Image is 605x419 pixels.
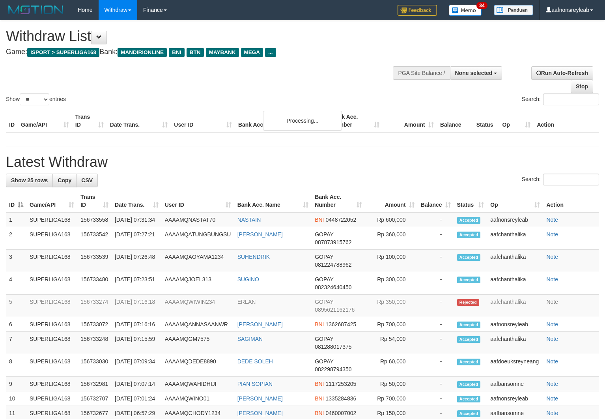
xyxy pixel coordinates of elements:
[26,391,77,406] td: SUPERLIGA168
[112,295,162,317] td: [DATE] 07:16:18
[325,217,356,223] span: Copy 0448722052 to clipboard
[315,262,351,268] span: Copy 081224788962 to clipboard
[531,66,593,80] a: Run Auto-Refresh
[72,110,107,132] th: Trans ID
[437,110,473,132] th: Balance
[571,80,593,93] a: Stop
[457,381,481,388] span: Accepted
[112,212,162,227] td: [DATE] 07:31:34
[418,295,454,317] td: -
[398,5,437,16] img: Feedback.jpg
[77,212,112,227] td: 156733558
[263,111,342,131] div: Processing...
[6,317,26,332] td: 6
[315,254,333,260] span: GOPAY
[6,250,26,272] td: 3
[383,110,437,132] th: Amount
[169,48,184,57] span: BNI
[237,217,261,223] a: NASTAIN
[235,110,328,132] th: Bank Acc. Name
[234,190,312,212] th: Bank Acc. Name: activate to sort column ascending
[26,272,77,295] td: SUPERLIGA168
[315,284,351,290] span: Copy 082324640450 to clipboard
[112,272,162,295] td: [DATE] 07:23:51
[77,332,112,354] td: 156733248
[315,231,333,238] span: GOPAY
[315,395,324,402] span: BNI
[77,391,112,406] td: 156732707
[418,377,454,391] td: -
[487,250,543,272] td: aafchanthalika
[487,317,543,332] td: aafnonsreyleab
[6,190,26,212] th: ID: activate to sort column descending
[522,94,599,105] label: Search:
[237,231,283,238] a: [PERSON_NAME]
[162,272,234,295] td: AAAAMQJOEL313
[52,174,77,187] a: Copy
[494,5,533,15] img: panduan.png
[112,377,162,391] td: [DATE] 07:07:14
[546,231,558,238] a: Note
[457,232,481,238] span: Accepted
[6,212,26,227] td: 1
[546,299,558,305] a: Note
[315,299,333,305] span: GOPAY
[328,110,383,132] th: Bank Acc. Number
[6,295,26,317] td: 5
[265,48,276,57] span: ...
[26,332,77,354] td: SUPERLIGA168
[26,212,77,227] td: SUPERLIGA168
[187,48,204,57] span: BTN
[487,272,543,295] td: aafchanthalika
[365,250,418,272] td: Rp 100,000
[237,254,270,260] a: SUHENDRIK
[26,317,77,332] td: SUPERLIGA168
[237,336,263,342] a: SAGIMAN
[418,190,454,212] th: Balance: activate to sort column ascending
[112,317,162,332] td: [DATE] 07:16:16
[77,354,112,377] td: 156733030
[312,190,365,212] th: Bank Acc. Number: activate to sort column ascending
[325,410,356,416] span: Copy 0460007002 to clipboard
[487,212,543,227] td: aafnonsreyleab
[418,250,454,272] td: -
[457,322,481,328] span: Accepted
[6,391,26,406] td: 10
[6,174,53,187] a: Show 25 rows
[6,227,26,250] td: 2
[77,272,112,295] td: 156733480
[365,190,418,212] th: Amount: activate to sort column ascending
[241,48,263,57] span: MEGA
[457,299,479,306] span: Rejected
[546,410,558,416] a: Note
[325,395,356,402] span: Copy 1335284836 to clipboard
[315,358,333,365] span: GOPAY
[77,250,112,272] td: 156733539
[418,227,454,250] td: -
[457,217,481,224] span: Accepted
[162,295,234,317] td: AAAAMQWIWIN234
[487,332,543,354] td: aafchanthalika
[20,94,49,105] select: Showentries
[418,332,454,354] td: -
[457,359,481,365] span: Accepted
[6,332,26,354] td: 7
[237,299,256,305] a: ERLAN
[315,344,351,350] span: Copy 081288017375 to clipboard
[237,358,273,365] a: DEDE SOLEH
[315,217,324,223] span: BNI
[81,177,93,183] span: CSV
[315,410,324,416] span: BNI
[162,332,234,354] td: AAAAMQGM7575
[162,250,234,272] td: AAAAMQAOYAMA1234
[365,295,418,317] td: Rp 350,000
[543,174,599,185] input: Search:
[546,336,558,342] a: Note
[162,190,234,212] th: User ID: activate to sort column ascending
[77,227,112,250] td: 156733542
[455,70,493,76] span: None selected
[11,177,48,183] span: Show 25 rows
[546,358,558,365] a: Note
[546,254,558,260] a: Note
[325,321,356,327] span: Copy 1362687425 to clipboard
